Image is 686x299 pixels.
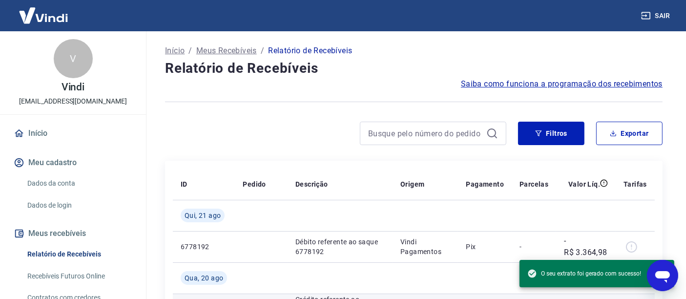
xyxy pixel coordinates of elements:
[400,179,424,189] p: Origem
[23,173,134,193] a: Dados da conta
[23,195,134,215] a: Dados de login
[268,45,352,57] p: Relatório de Recebíveis
[62,82,85,92] p: Vindi
[165,59,663,78] h4: Relatório de Recebíveis
[295,179,328,189] p: Descrição
[368,126,482,141] input: Busque pelo número do pedido
[12,223,134,244] button: Meus recebíveis
[520,179,548,189] p: Parcelas
[261,45,264,57] p: /
[624,179,647,189] p: Tarifas
[568,179,600,189] p: Valor Líq.
[12,123,134,144] a: Início
[295,237,385,256] p: Débito referente ao saque 6778192
[181,242,227,252] p: 6778192
[23,244,134,264] a: Relatório de Recebíveis
[54,39,93,78] div: V
[461,78,663,90] a: Saiba como funciona a programação dos recebimentos
[520,242,548,252] p: -
[564,235,608,258] p: -R$ 3.364,98
[243,179,266,189] p: Pedido
[596,122,663,145] button: Exportar
[400,237,450,256] p: Vindi Pagamentos
[466,242,504,252] p: Pix
[185,211,221,220] span: Qui, 21 ago
[527,269,641,278] span: O seu extrato foi gerado com sucesso!
[165,45,185,57] a: Início
[12,0,75,30] img: Vindi
[639,7,674,25] button: Sair
[185,273,223,283] span: Qua, 20 ago
[181,179,187,189] p: ID
[12,152,134,173] button: Meu cadastro
[188,45,192,57] p: /
[647,260,678,291] iframe: Botão para abrir a janela de mensagens
[19,96,127,107] p: [EMAIL_ADDRESS][DOMAIN_NAME]
[196,45,257,57] a: Meus Recebíveis
[518,122,584,145] button: Filtros
[466,179,504,189] p: Pagamento
[23,266,134,286] a: Recebíveis Futuros Online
